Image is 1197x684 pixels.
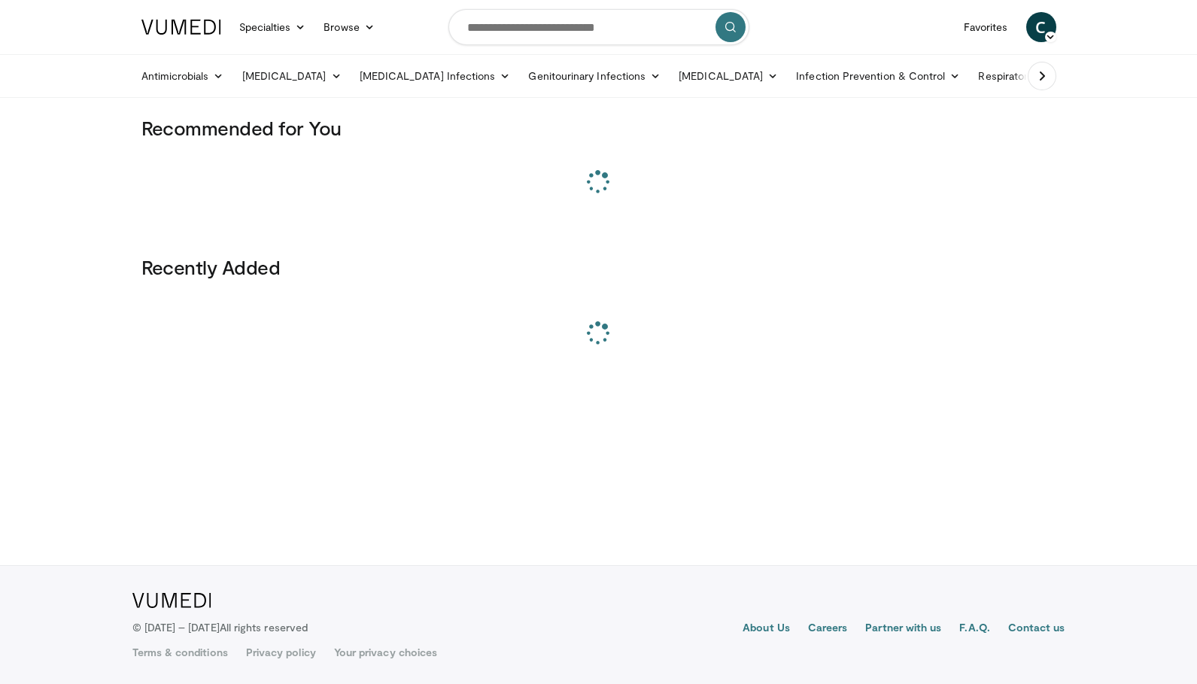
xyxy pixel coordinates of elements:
[787,61,969,91] a: Infection Prevention & Control
[865,620,941,638] a: Partner with us
[230,12,315,42] a: Specialties
[808,620,848,638] a: Careers
[955,12,1017,42] a: Favorites
[132,620,308,635] p: © [DATE] – [DATE]
[1026,12,1056,42] a: C
[743,620,790,638] a: About Us
[220,621,308,634] span: All rights reserved
[959,620,989,638] a: F.A.Q.
[233,61,351,91] a: [MEDICAL_DATA]
[132,593,211,608] img: VuMedi Logo
[246,645,316,660] a: Privacy policy
[448,9,749,45] input: Search topics, interventions
[670,61,787,91] a: [MEDICAL_DATA]
[1008,620,1065,638] a: Contact us
[351,61,520,91] a: [MEDICAL_DATA] Infections
[141,20,221,35] img: VuMedi Logo
[132,645,228,660] a: Terms & conditions
[519,61,670,91] a: Genitourinary Infections
[334,645,437,660] a: Your privacy choices
[132,61,233,91] a: Antimicrobials
[141,116,1056,140] h3: Recommended for You
[314,12,384,42] a: Browse
[141,255,1056,279] h3: Recently Added
[969,61,1109,91] a: Respiratory Infections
